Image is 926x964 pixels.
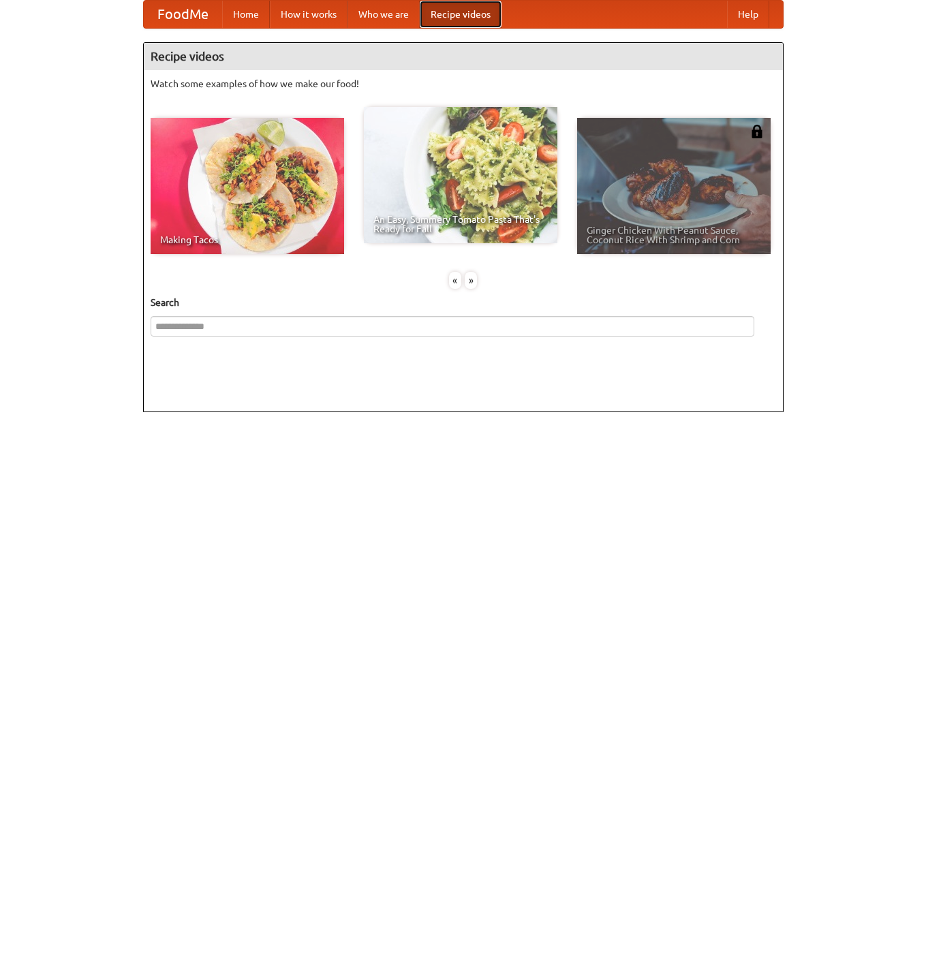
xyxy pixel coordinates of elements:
p: Watch some examples of how we make our food! [151,77,776,91]
span: Making Tacos [160,235,335,245]
h4: Recipe videos [144,43,783,70]
a: Who we are [348,1,420,28]
a: FoodMe [144,1,222,28]
div: « [449,272,461,289]
div: » [465,272,477,289]
a: An Easy, Summery Tomato Pasta That's Ready for Fall [364,107,557,243]
a: Help [727,1,769,28]
a: Recipe videos [420,1,501,28]
a: Home [222,1,270,28]
span: An Easy, Summery Tomato Pasta That's Ready for Fall [373,215,548,234]
a: Making Tacos [151,118,344,254]
img: 483408.png [750,125,764,138]
h5: Search [151,296,776,309]
a: How it works [270,1,348,28]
